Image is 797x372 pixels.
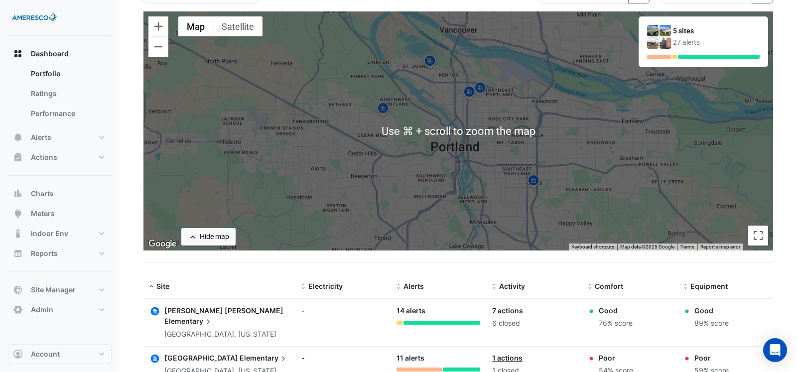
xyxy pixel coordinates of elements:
[571,244,614,250] button: Keyboard shortcuts
[13,132,23,142] app-icon: Alerts
[31,349,60,359] span: Account
[700,244,740,249] a: Report a map error
[13,305,23,315] app-icon: Admin
[8,280,112,300] button: Site Manager
[763,338,787,362] div: Open Intercom Messenger
[301,305,385,316] div: -
[12,8,57,28] img: Company Logo
[31,132,51,142] span: Alerts
[31,49,69,59] span: Dashboard
[148,37,168,57] button: Zoom out
[472,81,488,98] img: site-pin.svg
[647,37,659,49] img: Kelly Elementary
[156,282,169,290] span: Site
[8,127,112,147] button: Alerts
[31,285,76,295] span: Site Manager
[397,305,480,317] div: 14 alerts
[694,318,729,329] div: 89% score
[148,16,168,36] button: Zoom in
[660,37,671,49] img: Rosa Parks Elementary
[8,224,112,244] button: Indoor Env
[492,354,523,362] a: 1 actions
[492,318,576,329] div: 6 closed
[660,25,671,36] img: Forest Park Elementary
[673,26,760,36] div: 5 sites
[8,64,112,127] div: Dashboard
[694,353,729,363] div: Poor
[240,353,288,364] span: Elementary
[461,85,477,102] img: site-pin.svg
[673,37,760,48] div: 27 alerts
[23,64,112,84] a: Portfolio
[213,16,263,36] button: Show satellite imagery
[13,189,23,199] app-icon: Charts
[680,244,694,249] a: Terms (opens in new tab)
[31,189,54,199] span: Charts
[620,244,674,249] span: Map data ©2025 Google
[164,316,213,327] span: Elementary
[13,49,23,59] app-icon: Dashboard
[31,229,68,239] span: Indoor Env
[492,306,523,315] a: 7 actions
[8,147,112,167] button: Actions
[31,209,55,219] span: Meters
[397,353,480,364] div: 11 alerts
[499,282,525,290] span: Activity
[8,344,112,364] button: Account
[178,16,213,36] button: Show street map
[8,300,112,320] button: Admin
[13,248,23,258] app-icon: Reports
[13,209,23,219] app-icon: Meters
[13,229,23,239] app-icon: Indoor Env
[200,232,229,242] div: Hide map
[146,238,179,250] a: Open this area in Google Maps (opens a new window)
[13,285,23,295] app-icon: Site Manager
[8,204,112,224] button: Meters
[694,305,729,316] div: Good
[13,152,23,162] app-icon: Actions
[181,228,236,246] button: Hide map
[748,226,768,246] button: Toggle fullscreen view
[375,101,391,119] img: site-pin.svg
[308,282,343,290] span: Electricity
[164,329,289,340] div: [GEOGRAPHIC_DATA], [US_STATE]
[301,353,385,363] div: -
[526,173,541,191] img: site-pin.svg
[595,282,623,290] span: Comfort
[690,282,728,290] span: Equipment
[23,104,112,124] a: Performance
[8,44,112,64] button: Dashboard
[31,152,57,162] span: Actions
[8,184,112,204] button: Charts
[23,84,112,104] a: Ratings
[422,54,438,71] img: site-pin.svg
[31,305,53,315] span: Admin
[164,306,283,315] span: [PERSON_NAME] [PERSON_NAME]
[8,244,112,263] button: Reports
[403,282,424,290] span: Alerts
[599,318,633,329] div: 76% score
[599,305,633,316] div: Good
[146,238,179,250] img: Google
[31,248,58,258] span: Reports
[164,354,238,362] span: [GEOGRAPHIC_DATA]
[647,25,659,36] img: Dr. Martin Luther King Jr. Elementary
[599,353,633,363] div: Poor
